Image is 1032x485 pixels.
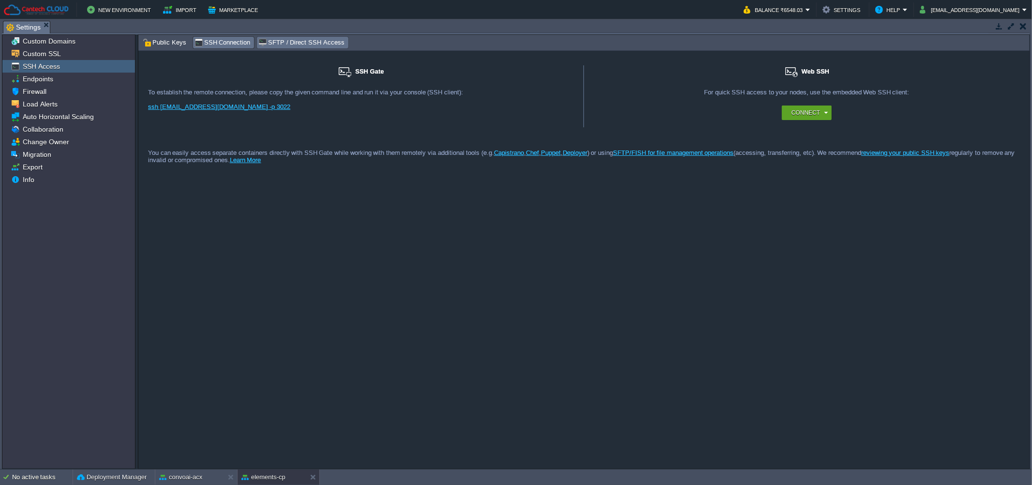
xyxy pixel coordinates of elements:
[6,21,41,33] span: Settings
[563,149,587,156] a: Deployer
[355,68,384,75] span: SSH Gate
[823,4,863,15] button: Settings
[21,112,95,121] a: Auto Horizontal Scaling
[861,149,949,156] a: reviewing your public SSH keys
[21,100,59,108] a: Load Alerts
[230,156,261,164] a: Learn More
[159,472,202,482] button: convoai-acx
[258,37,344,48] span: SFTP / Direct SSH Access
[3,4,69,16] img: Cantech Cloud
[541,149,561,156] a: Puppet
[148,103,290,110] a: ssh [EMAIL_ADDRESS][DOMAIN_NAME] -p 3022
[148,89,574,96] div: To establish the remote connection, please copy the given command line and run it via your consol...
[138,127,1030,167] div: You can easily access separate containers directly with SSH Gate while working with them remotely...
[21,87,48,96] a: Firewall
[241,472,285,482] button: elements-cp
[21,62,61,71] a: SSH Access
[87,4,154,15] button: New Environment
[77,472,147,482] button: Deployment Manager
[802,68,830,75] span: Web SSH
[21,175,36,184] a: Info
[875,4,903,15] button: Help
[21,75,55,83] a: Endpoints
[21,163,44,171] a: Export
[792,108,820,118] button: Connect
[613,149,733,156] a: SFTP/FISH for file management operations
[494,149,524,156] a: Capistrano
[194,37,251,48] span: SSH Connection
[21,49,62,58] a: Custom SSL
[920,4,1022,15] button: [EMAIL_ADDRESS][DOMAIN_NAME]
[163,4,199,15] button: Import
[143,37,186,48] span: Public Keys
[21,137,71,146] a: Change Owner
[21,150,53,159] a: Migration
[21,37,77,45] a: Custom Domains
[21,125,65,134] a: Collaboration
[208,4,261,15] button: Marketplace
[594,89,1020,106] div: For quick SSH access to your nodes, use the embedded Web SSH client:
[744,4,806,15] button: Balance ₹6548.03
[526,149,539,156] a: Chef
[12,470,73,485] div: No active tasks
